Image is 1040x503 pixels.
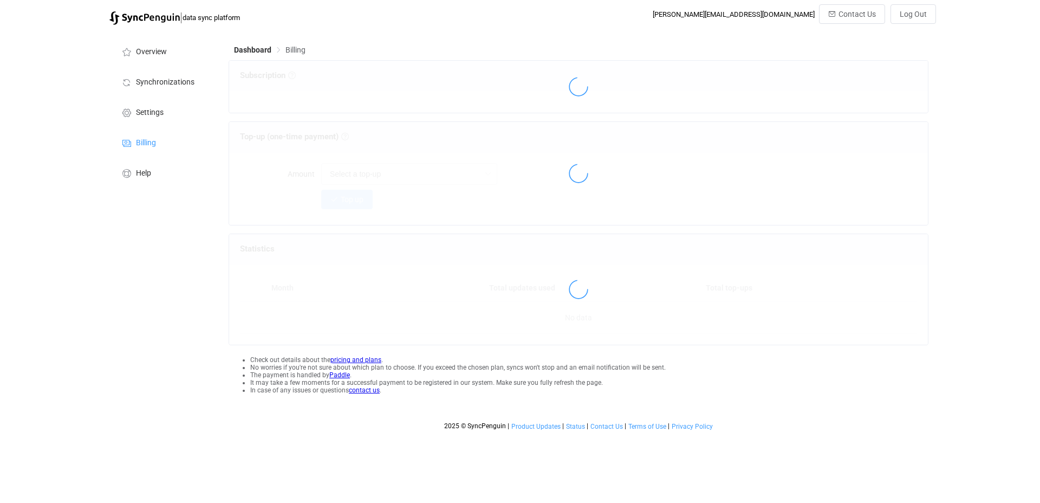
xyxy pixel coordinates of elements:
[566,423,585,430] span: Status
[109,127,218,157] a: Billing
[590,423,623,430] a: Contact Us
[109,96,218,127] a: Settings
[250,386,928,394] li: In case of any issues or questions .
[511,423,561,430] a: Product Updates
[109,10,240,25] a: |data sync platform
[900,10,927,18] span: Log Out
[562,422,564,430] span: |
[136,78,194,87] span: Synchronizations
[183,14,240,22] span: data sync platform
[672,423,713,430] span: Privacy Policy
[180,10,183,25] span: |
[234,46,305,54] div: Breadcrumb
[819,4,885,24] button: Contact Us
[109,36,218,66] a: Overview
[587,422,588,430] span: |
[349,386,380,394] a: contact us
[625,422,626,430] span: |
[234,46,271,54] span: Dashboard
[565,423,586,430] a: Status
[628,423,667,430] a: Terms of Use
[250,364,928,371] li: No worries if you're not sure about which plan to choose. If you exceed the chosen plan, syncs wo...
[136,169,151,178] span: Help
[136,139,156,147] span: Billing
[838,10,876,18] span: Contact Us
[285,46,305,54] span: Billing
[653,10,815,18] div: [PERSON_NAME][EMAIL_ADDRESS][DOMAIN_NAME]
[109,11,180,25] img: syncpenguin.svg
[628,423,666,430] span: Terms of Use
[444,422,506,430] span: 2025 © SyncPenguin
[109,66,218,96] a: Synchronizations
[136,48,167,56] span: Overview
[136,108,164,117] span: Settings
[250,379,928,386] li: It may take a few moments for a successful payment to be registered in our system. Make sure you ...
[329,371,350,379] a: Paddle
[671,423,713,430] a: Privacy Policy
[508,422,509,430] span: |
[590,423,623,430] span: Contact Us
[250,356,928,364] li: Check out details about the .
[330,356,381,364] a: pricing and plans
[250,371,928,379] li: The payment is handled by .
[668,422,669,430] span: |
[890,4,936,24] button: Log Out
[109,157,218,188] a: Help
